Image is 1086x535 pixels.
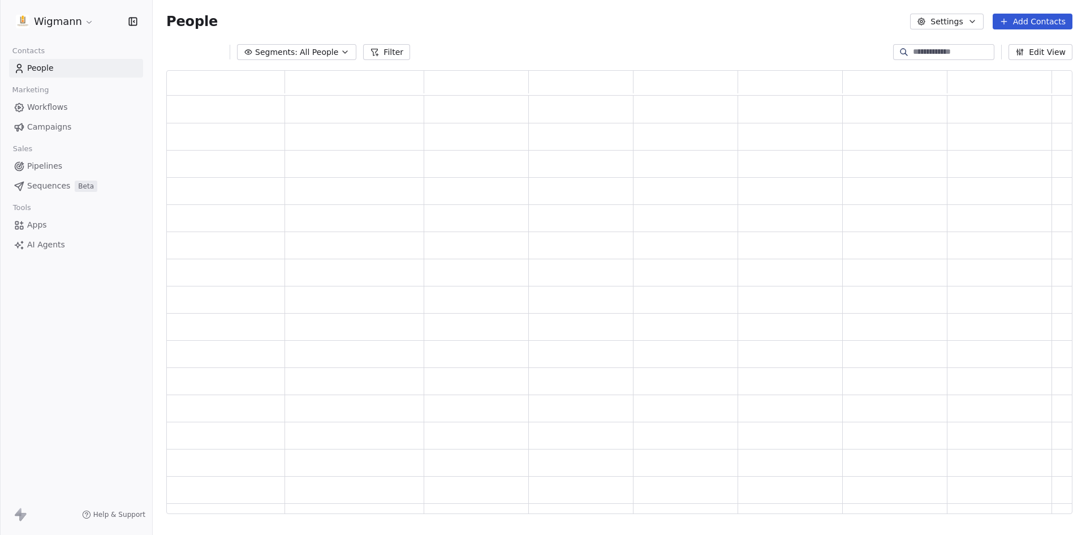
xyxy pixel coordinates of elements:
span: All People [300,46,338,58]
span: Wigmann [34,14,82,29]
span: Help & Support [93,510,145,519]
span: Marketing [7,82,54,99]
button: Edit View [1009,44,1072,60]
img: 1630668995401.jpeg [16,15,29,28]
button: Settings [910,14,983,29]
a: Pipelines [9,157,143,176]
span: Workflows [27,101,68,113]
span: Contacts [7,42,50,59]
span: Sales [8,140,37,157]
span: Beta [75,181,97,192]
a: Workflows [9,98,143,117]
button: Wigmann [14,12,96,31]
span: Pipelines [27,160,62,172]
span: AI Agents [27,239,65,251]
span: Tools [8,199,36,216]
a: Campaigns [9,118,143,136]
span: Segments: [255,46,298,58]
a: Apps [9,216,143,234]
span: Campaigns [27,121,71,133]
a: Help & Support [82,510,145,519]
span: People [166,13,218,30]
button: Add Contacts [993,14,1072,29]
button: Filter [363,44,410,60]
a: People [9,59,143,78]
a: AI Agents [9,236,143,254]
a: SequencesBeta [9,177,143,195]
span: Apps [27,219,47,231]
span: People [27,62,54,74]
span: Sequences [27,180,70,192]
